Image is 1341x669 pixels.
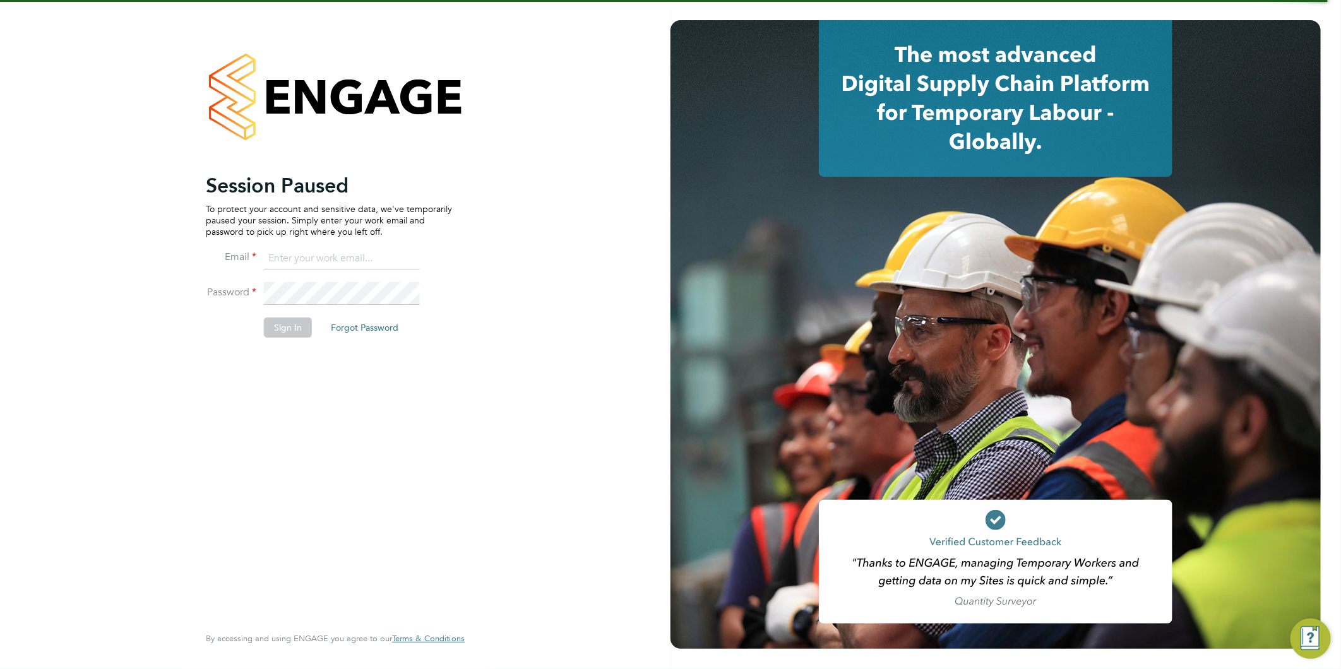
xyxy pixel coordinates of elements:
label: Email [206,251,256,264]
input: Enter your work email... [264,247,420,270]
h2: Session Paused [206,173,452,198]
button: Forgot Password [321,317,408,338]
p: To protect your account and sensitive data, we've temporarily paused your session. Simply enter y... [206,203,452,238]
label: Password [206,286,256,299]
a: Terms & Conditions [392,634,465,644]
button: Engage Resource Center [1290,619,1331,659]
button: Sign In [264,317,312,338]
span: Terms & Conditions [392,633,465,644]
span: By accessing and using ENGAGE you agree to our [206,633,465,644]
